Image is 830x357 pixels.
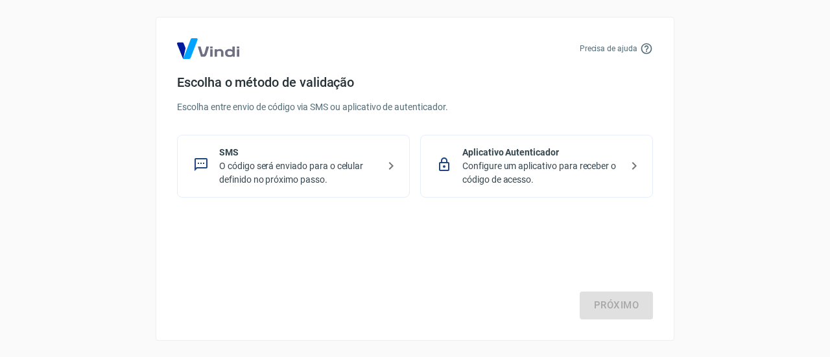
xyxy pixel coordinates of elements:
[177,135,410,198] div: SMSO código será enviado para o celular definido no próximo passo.
[462,159,621,187] p: Configure um aplicativo para receber o código de acesso.
[177,38,239,59] img: Logo Vind
[177,100,653,114] p: Escolha entre envio de código via SMS ou aplicativo de autenticador.
[177,75,653,90] h4: Escolha o método de validação
[219,146,378,159] p: SMS
[219,159,378,187] p: O código será enviado para o celular definido no próximo passo.
[462,146,621,159] p: Aplicativo Autenticador
[420,135,653,198] div: Aplicativo AutenticadorConfigure um aplicativo para receber o código de acesso.
[580,43,637,54] p: Precisa de ajuda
